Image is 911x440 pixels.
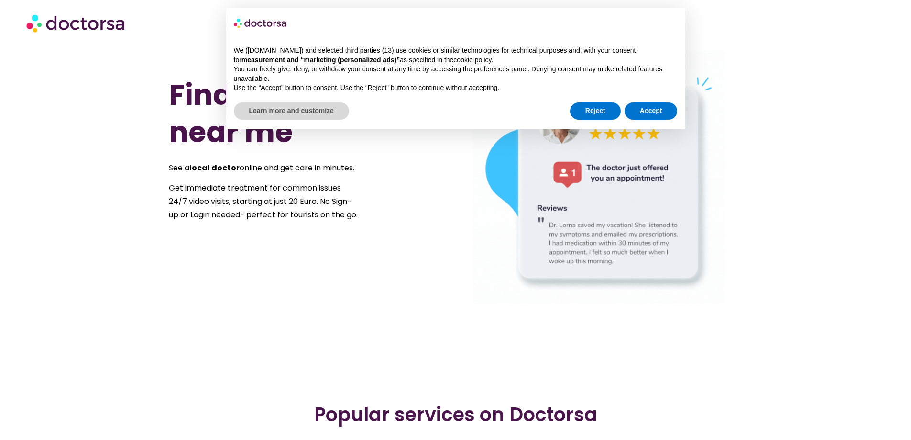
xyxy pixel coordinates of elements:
p: See a online and get care in minutes. [169,161,358,175]
h2: Popular services on Doctorsa [188,403,724,426]
button: Reject [570,102,621,120]
p: Use the “Accept” button to consent. Use the “Reject” button to continue without accepting. [234,83,678,93]
iframe: Customer reviews powered by Trustpilot [212,337,700,350]
button: Accept [625,102,678,120]
strong: measurement and “marketing (personalized ads)” [241,56,400,64]
strong: local doctor [189,162,240,173]
a: cookie policy [453,56,491,64]
p: You can freely give, deny, or withdraw your consent at any time by accessing the preferences pane... [234,65,678,83]
img: doctor in Barcelona Spain [473,51,725,304]
p: We ([DOMAIN_NAME]) and selected third parties (13) use cookies or similar technologies for techni... [234,46,678,65]
span: Get immediate treatment for common issues 24/7 video visits, starting at just 20 Euro. No Sign-up... [169,182,358,220]
img: logo [234,15,287,31]
button: Learn more and customize [234,102,349,120]
h1: Find a Doctor near me [169,76,421,151]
